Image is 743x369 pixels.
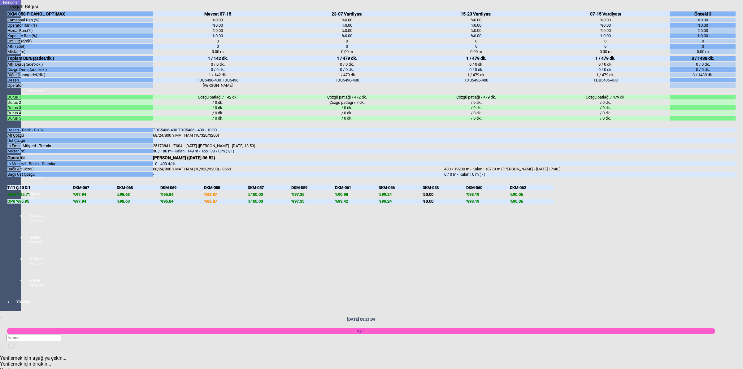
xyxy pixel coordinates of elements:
[7,111,153,115] div: Duruş 4
[204,192,248,197] div: %88.87
[153,78,282,82] div: TDB5436-400 TDB5436
[248,185,291,190] div: DKM-057
[73,192,117,197] div: %97.94
[411,67,541,72] div: 0 / 0 dk.
[670,23,736,28] div: %0.00
[7,23,153,28] div: Operatör Ran.(%)
[153,167,444,171] div: 68/24/800 Y.MAT HAM (10/320/3200) - 3660
[411,78,541,82] div: TDB5436-400
[670,72,736,77] div: 3 / 1438 dk.
[7,83,153,88] div: Operatör
[282,11,411,16] div: 23-07 Vardiyası
[411,111,541,115] div: / 0 dk.
[153,11,282,16] div: Mevcut 07-15
[7,185,73,190] div: T:11 Ç:10 D:1
[117,185,160,190] div: DKM-068
[541,33,670,38] div: %0.00
[153,116,282,121] div: / 0 dk.
[466,199,510,204] div: %98.19
[282,18,411,22] div: %0.00
[7,138,153,143] div: Üst Çözgü
[153,143,444,148] div: 25173841 - Z004 - [DATE] ([PERSON_NAME] - [DATE] 13:50)
[466,192,510,197] div: %98.19
[670,28,736,33] div: %0.00
[411,18,541,22] div: %0.00
[7,44,153,49] div: Atkı (adet)
[153,56,282,61] div: 1 / 142 dk.
[282,67,411,72] div: 0 / 0 dk.
[153,95,282,99] div: Çözgü patlaği / 142 dk.
[7,143,153,148] div: İş Emri - Müşteri - Termin
[7,78,153,82] div: Desen
[411,116,541,121] div: / 0 dk.
[153,72,282,77] div: 1 / 142 dk.
[153,44,282,49] div: 0
[7,192,73,197] div: MAK %95.71
[7,49,153,54] div: Miktar (m)
[541,62,670,67] div: 0 / 0 dk.
[160,185,204,190] div: DKM-069
[291,185,335,190] div: DKM-059
[335,192,379,197] div: %90.98
[411,62,541,67] div: 0 / 0 dk.
[541,18,670,22] div: %0.00
[411,44,541,49] div: 0
[117,199,160,204] div: %98.63
[204,199,248,204] div: %88.87
[153,28,282,33] div: %0.00
[7,67,153,72] div: Çözgü Duruş(adet/dk.)
[153,111,282,115] div: / 0 dk.
[541,116,670,121] div: / 0 dk.
[411,56,541,61] div: 1 / 479 dk.
[379,192,422,197] div: %99.24
[541,11,670,16] div: 07-15 Vardiyası
[7,56,153,61] div: Toplam Duruş(adet/dk.)
[73,199,117,204] div: %97.94
[541,49,670,54] div: 0.00 m
[153,105,282,110] div: / 0 dk.
[670,49,736,54] div: 0.00 m
[670,33,736,38] div: %0.00
[282,44,411,49] div: 0
[117,192,160,197] div: %98.63
[7,95,153,99] div: Duruş 1
[153,133,444,138] div: 68/24/800 Y.MAT HAM (10/320/3200)
[541,28,670,33] div: %0.00
[153,172,444,177] div: -
[466,185,510,190] div: DKM-060
[541,105,670,110] div: / 0 dk.
[670,39,736,43] div: 0
[73,185,117,190] div: DKM-067
[7,39,153,43] div: Ort. Hız (d/dk)
[282,49,411,54] div: 0.00 m
[248,192,291,197] div: %100.00
[444,172,736,177] div: 0 / 0 m - Kalan : 0 m ( - )
[282,56,411,61] div: 1 / 479 dk.
[670,67,736,72] div: 0 / 0 dk.
[282,111,411,115] div: / 0 dk.
[423,185,466,190] div: DKM-058
[411,105,541,110] div: / 0 dk.
[541,111,670,115] div: / 0 dk.
[7,116,153,121] div: Duruş 5
[541,44,670,49] div: 0
[510,192,554,197] div: %90.06
[7,161,153,166] div: İş Merkezi - Bobin - Standart
[153,128,444,132] div: TDB5436-400 TDB5436 - 400 - 10.00
[153,67,282,72] div: 0 / 0 dk.
[541,67,670,72] div: 0 / 0 dk.
[411,100,541,105] div: / 0 dk.
[153,33,282,38] div: %0.00
[153,62,282,67] div: 0 / 0 dk.
[411,11,541,16] div: 15-23 Vardiyası
[7,199,73,204] div: OPR %95.95
[7,167,153,171] div: Bağlı Alt Çözgü
[411,72,541,77] div: 1 / 479 dk.
[291,199,335,204] div: %97.35
[160,199,204,204] div: %95.84
[282,39,411,43] div: 0
[541,78,670,82] div: TDB5436-400
[160,192,204,197] div: %95.84
[7,33,153,38] div: Kapasite Ran.(%)
[335,185,379,190] div: DKM-061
